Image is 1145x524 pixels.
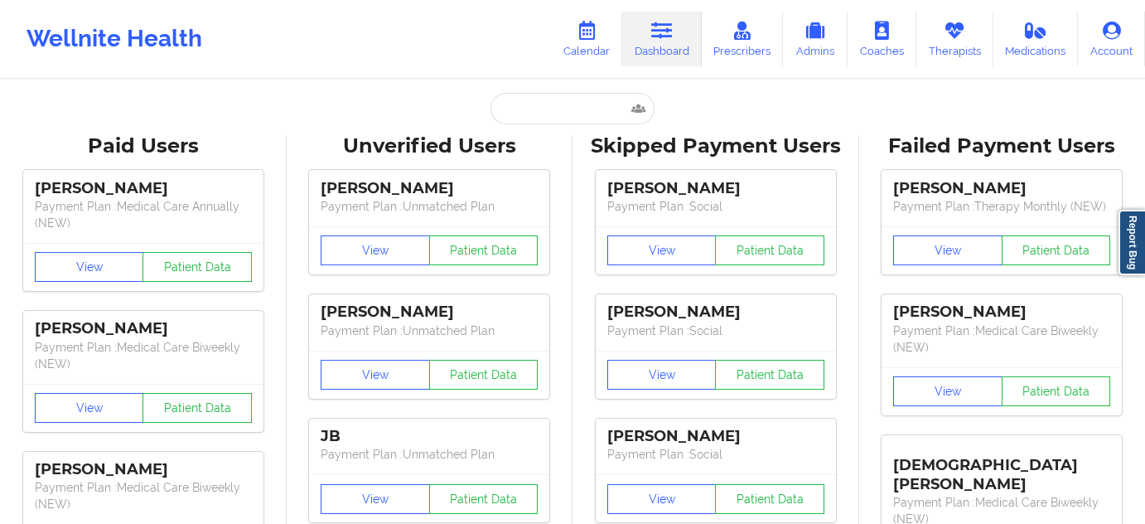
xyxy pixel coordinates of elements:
div: Unverified Users [298,133,562,159]
a: Therapists [916,12,993,66]
button: Patient Data [143,393,252,423]
p: Payment Plan : Social [607,323,824,339]
a: Account [1078,12,1145,66]
a: Prescribers [702,12,784,66]
button: View [321,484,430,514]
div: [PERSON_NAME] [607,303,824,322]
div: [PERSON_NAME] [35,179,252,198]
div: [PERSON_NAME] [35,460,252,479]
button: View [893,376,1002,406]
a: Coaches [848,12,916,66]
div: Skipped Payment Users [584,133,848,159]
div: [PERSON_NAME] [893,179,1110,198]
div: [PERSON_NAME] [35,319,252,338]
p: Payment Plan : Medical Care Biweekly (NEW) [35,339,252,372]
p: Payment Plan : Unmatched Plan [321,323,538,339]
button: Patient Data [143,252,252,282]
button: View [607,484,717,514]
div: [PERSON_NAME] [321,179,538,198]
button: Patient Data [429,235,539,265]
button: Patient Data [715,360,824,390]
p: Payment Plan : Unmatched Plan [321,198,538,215]
p: Payment Plan : Social [607,446,824,463]
p: Payment Plan : Medical Care Annually (NEW) [35,198,252,231]
div: [PERSON_NAME] [607,179,824,198]
div: [PERSON_NAME] [893,303,1110,322]
button: View [35,393,144,423]
p: Payment Plan : Therapy Monthly (NEW) [893,198,1110,215]
button: Patient Data [1002,235,1111,265]
button: View [607,360,717,390]
button: Patient Data [715,235,824,265]
div: [PERSON_NAME] [321,303,538,322]
button: View [321,235,430,265]
button: View [893,235,1002,265]
a: Admins [783,12,848,66]
button: View [321,360,430,390]
div: Failed Payment Users [871,133,1134,159]
div: [DEMOGRAPHIC_DATA][PERSON_NAME] [893,444,1110,494]
p: Payment Plan : Unmatched Plan [321,446,538,463]
p: Payment Plan : Medical Care Biweekly (NEW) [35,479,252,512]
div: [PERSON_NAME] [607,427,824,446]
a: Medications [993,12,1079,66]
button: Patient Data [429,484,539,514]
p: Payment Plan : Medical Care Biweekly (NEW) [893,323,1110,356]
button: View [607,235,717,265]
div: JB [321,427,538,446]
a: Dashboard [622,12,702,66]
button: View [35,252,144,282]
button: Patient Data [715,484,824,514]
div: Paid Users [12,133,275,159]
a: Report Bug [1118,210,1145,275]
p: Payment Plan : Social [607,198,824,215]
a: Calendar [551,12,622,66]
button: Patient Data [429,360,539,390]
button: Patient Data [1002,376,1111,406]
